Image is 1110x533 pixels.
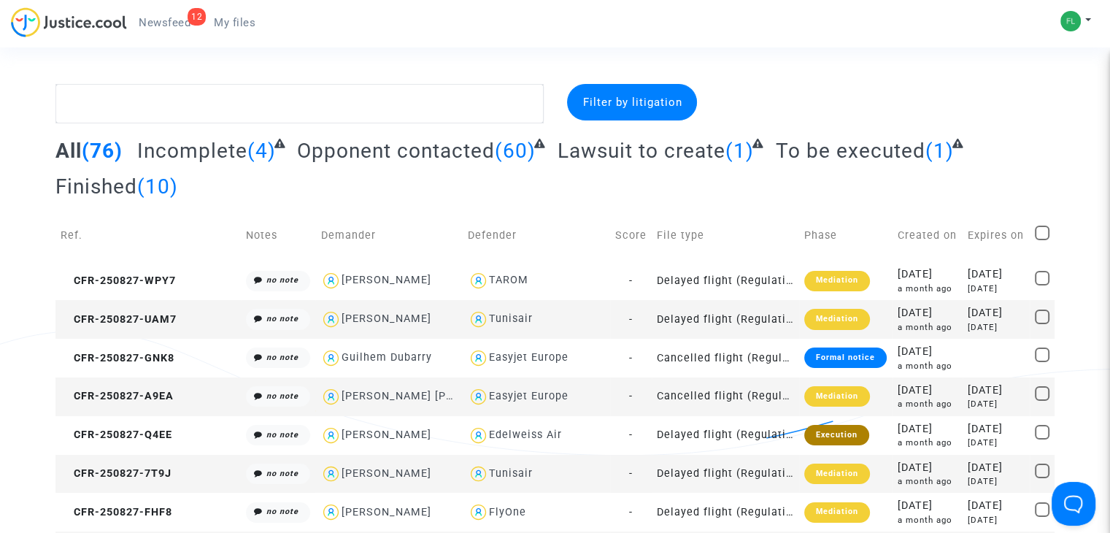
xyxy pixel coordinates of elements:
img: icon-user.svg [468,309,489,330]
div: [DATE] [898,460,957,476]
div: Mediation [804,386,870,407]
div: Tunisair [489,312,533,325]
td: Delayed flight (Regulation EC 261/2004) [652,300,799,339]
div: Guilhem Dubarry [342,351,432,364]
td: Score [610,210,652,261]
span: (4) [247,139,276,163]
div: TAROM [489,274,528,286]
div: Edelweiss Air [489,429,562,441]
div: [DATE] [968,498,1025,514]
div: [PERSON_NAME] [342,274,431,286]
div: Tunisair [489,467,533,480]
span: Filter by litigation [582,96,682,109]
img: icon-user.svg [468,348,489,369]
div: [DATE] [898,266,957,283]
span: (60) [495,139,536,163]
span: - [629,506,633,518]
div: a month ago [898,360,957,372]
div: [DATE] [968,321,1025,334]
div: [DATE] [898,383,957,399]
i: no note [266,314,298,323]
span: Newsfeed [139,16,190,29]
td: Defender [463,210,610,261]
span: CFR-250827-WPY7 [61,275,176,287]
span: Opponent contacted [297,139,495,163]
td: Ref. [55,210,241,261]
span: To be executed [775,139,925,163]
td: Delayed flight (Regulation EC 261/2004) [652,455,799,494]
span: - [629,275,633,287]
div: [DATE] [968,437,1025,449]
img: icon-user.svg [320,502,342,523]
div: [DATE] [968,305,1025,321]
i: no note [266,430,298,440]
div: [DATE] [968,460,1025,476]
img: icon-user.svg [320,464,342,485]
div: [PERSON_NAME] [342,506,431,518]
div: [DATE] [898,305,957,321]
div: a month ago [898,475,957,488]
span: (76) [82,139,123,163]
td: Cancelled flight (Regulation EC 261/2004) [652,377,799,416]
div: Mediation [804,502,870,523]
img: icon-user.svg [468,270,489,291]
span: Incomplete [137,139,247,163]
div: a month ago [898,514,957,526]
div: a month ago [898,437,957,449]
div: 12 [188,8,206,26]
span: - [629,467,633,480]
span: (1) [725,139,754,163]
span: - [629,352,633,364]
td: Delayed flight (Regulation EC 261/2004) [652,416,799,455]
img: icon-user.svg [468,425,489,446]
div: [DATE] [898,421,957,437]
td: Delayed flight (Regulation EC 261/2004) [652,493,799,532]
div: Easyjet Europe [489,390,569,402]
div: [DATE] [968,383,1025,399]
div: [DATE] [968,421,1025,437]
span: - [629,429,633,441]
i: no note [266,469,298,478]
div: [PERSON_NAME] [342,467,431,480]
span: My files [214,16,255,29]
span: CFR-250827-A9EA [61,390,174,402]
div: a month ago [898,398,957,410]
span: - [629,313,633,326]
div: [DATE] [968,398,1025,410]
img: icon-user.svg [320,270,342,291]
div: a month ago [898,283,957,295]
div: a month ago [898,321,957,334]
i: no note [266,507,298,516]
td: File type [652,210,799,261]
td: Cancelled flight (Regulation EC 261/2004) [652,339,799,377]
div: Formal notice [804,348,887,368]
i: no note [266,275,298,285]
div: [PERSON_NAME] [342,429,431,441]
div: [DATE] [968,283,1025,295]
div: [DATE] [968,266,1025,283]
td: Created on [893,210,963,261]
img: jc-logo.svg [11,7,127,37]
img: icon-user.svg [468,386,489,407]
div: FlyOne [489,506,526,518]
img: icon-user.svg [320,425,342,446]
td: Phase [799,210,893,261]
div: Mediation [804,309,870,329]
span: CFR-250827-Q4EE [61,429,172,441]
td: Notes [241,210,315,261]
span: CFR-250827-FHF8 [61,506,172,518]
div: Easyjet Europe [489,351,569,364]
div: [DATE] [898,344,957,360]
div: [PERSON_NAME] [PERSON_NAME] [342,390,525,402]
span: CFR-250827-7T9J [61,467,171,480]
img: icon-user.svg [468,502,489,523]
a: 12Newsfeed [127,12,202,34]
img: 27626d57a3ba4a5b969f53e3f2c8e71c [1060,11,1081,31]
div: [DATE] [968,475,1025,488]
img: icon-user.svg [320,309,342,330]
div: [PERSON_NAME] [342,312,431,325]
div: Mediation [804,464,870,484]
span: All [55,139,82,163]
td: Demander [315,210,463,261]
span: CFR-250827-GNK8 [61,352,174,364]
